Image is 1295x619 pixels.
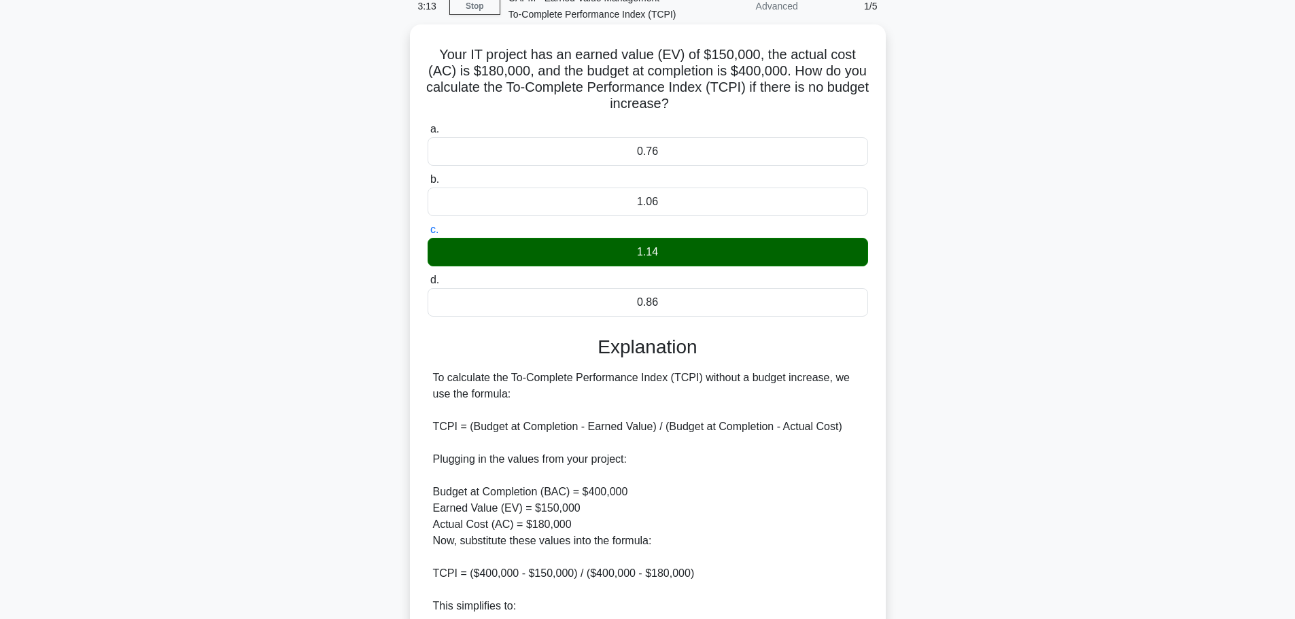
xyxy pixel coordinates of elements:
[428,238,868,266] div: 1.14
[428,188,868,216] div: 1.06
[430,123,439,135] span: a.
[430,274,439,285] span: d.
[430,224,438,235] span: c.
[426,46,869,113] h5: Your IT project has an earned value (EV) of $150,000, the actual cost (AC) is $180,000, and the b...
[428,288,868,317] div: 0.86
[430,173,439,185] span: b.
[436,336,860,359] h3: Explanation
[428,137,868,166] div: 0.76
